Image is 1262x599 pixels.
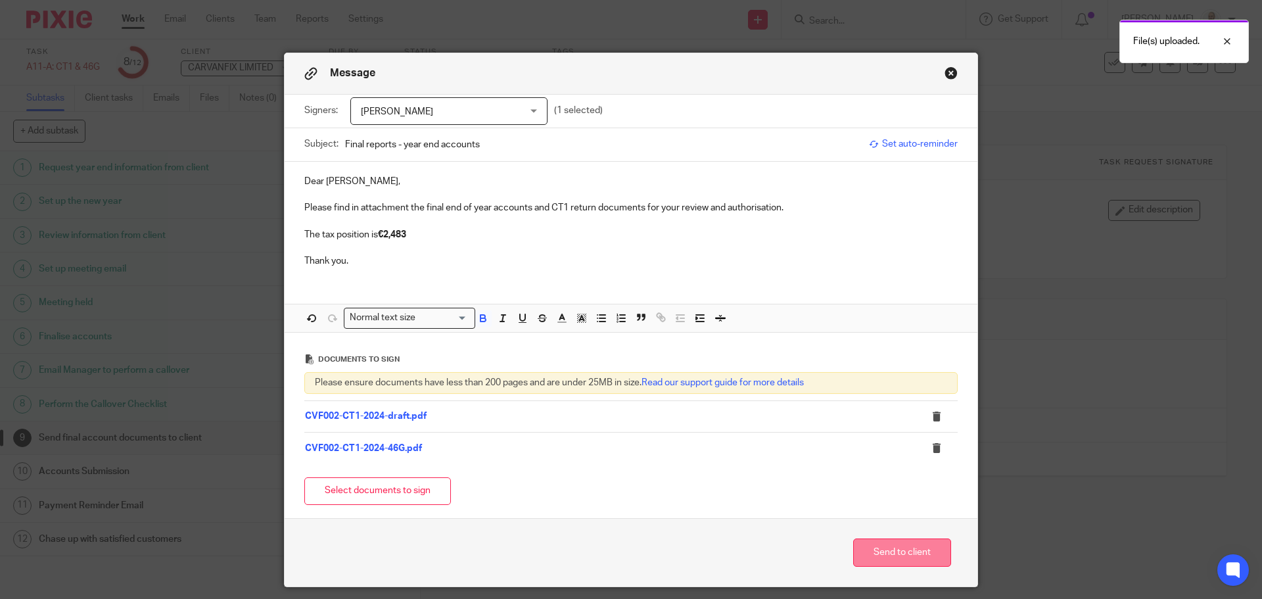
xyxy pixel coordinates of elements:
p: The tax position is [304,228,958,241]
p: (1 selected) [554,104,603,117]
p: Please find in attachment the final end of year accounts and CT1 return documents for your review... [304,201,958,214]
button: Select documents to sign [304,477,451,506]
div: Search for option [344,308,475,328]
label: Signers: [304,104,344,117]
p: File(s) uploaded. [1133,35,1200,48]
span: Documents to sign [318,356,400,363]
a: CVF002-CT1-2024-draft.pdf [305,412,427,421]
div: Please ensure documents have less than 200 pages and are under 25MB in size. [304,372,958,393]
span: Set auto-reminder [869,137,958,151]
button: Send to client [853,539,951,567]
p: Dear [PERSON_NAME], [304,175,958,188]
a: Read our support guide for more details [642,378,804,387]
label: Subject: [304,137,339,151]
span: [PERSON_NAME] [361,107,433,116]
a: CVF002-CT1-2024-46G.pdf [305,444,422,453]
strong: €2,483 [378,230,406,239]
span: Normal text size [347,311,419,325]
p: Thank you. [304,254,958,268]
input: Search for option [420,311,467,325]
